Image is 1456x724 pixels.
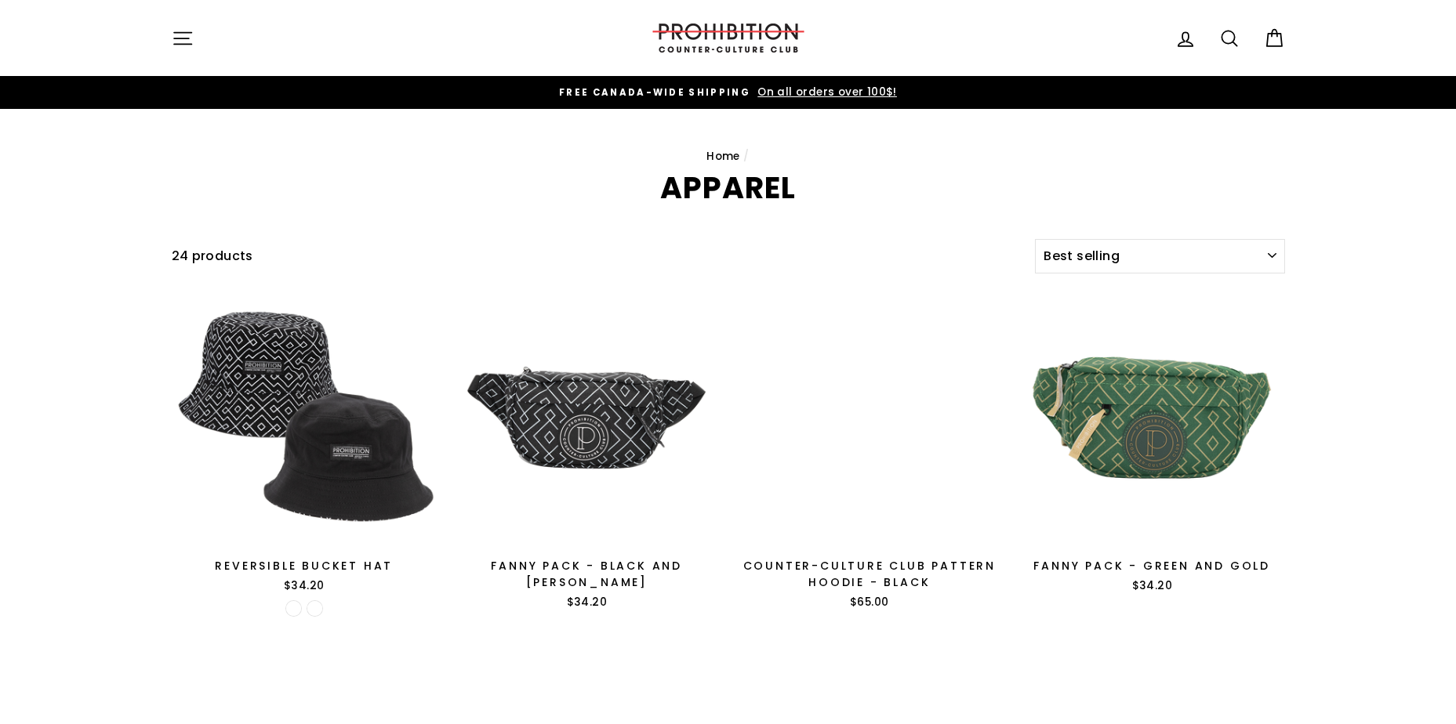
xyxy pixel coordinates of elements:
[176,84,1281,101] a: FREE CANADA-WIDE SHIPPING On all orders over 100$!
[737,595,1003,610] div: $65.00
[753,85,897,100] span: On all orders over 100$!
[1019,285,1285,599] a: FANNY PACK - GREEN AND GOLD$34.20
[172,285,438,599] a: REVERSIBLE BUCKET HAT$34.20
[1019,558,1285,574] div: FANNY PACK - GREEN AND GOLD
[650,24,807,52] img: PROHIBITION COUNTER-CULTURE CLUB
[172,578,438,594] div: $34.20
[706,149,740,164] a: Home
[172,148,1285,165] nav: breadcrumbs
[454,595,720,610] div: $34.20
[454,285,720,616] a: FANNY PACK - BLACK AND [PERSON_NAME]$34.20
[559,86,750,99] span: FREE CANADA-WIDE SHIPPING
[737,285,1003,616] a: Counter-Culture Club Pattern Hoodie - Black$65.00
[737,558,1003,591] div: Counter-Culture Club Pattern Hoodie - Black
[172,558,438,574] div: REVERSIBLE BUCKET HAT
[1019,578,1285,594] div: $34.20
[743,149,749,164] span: /
[172,173,1285,203] h1: APPAREL
[454,558,720,591] div: FANNY PACK - BLACK AND [PERSON_NAME]
[172,246,1029,266] div: 24 products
